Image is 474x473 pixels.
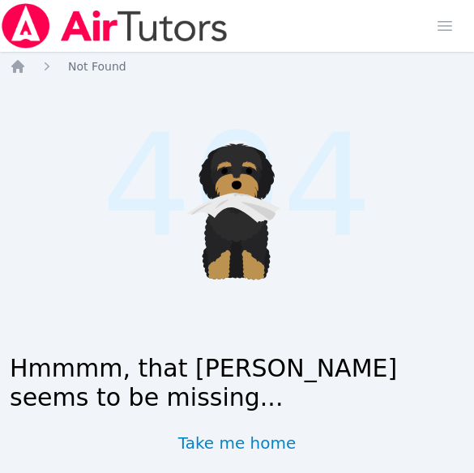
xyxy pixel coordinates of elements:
h1: Hmmmm, that [PERSON_NAME] seems to be missing... [10,354,464,412]
span: Not Found [68,60,126,73]
span: 404 [101,79,372,292]
a: Not Found [68,58,126,75]
nav: Breadcrumb [10,58,464,75]
a: Take me home [178,432,297,454]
